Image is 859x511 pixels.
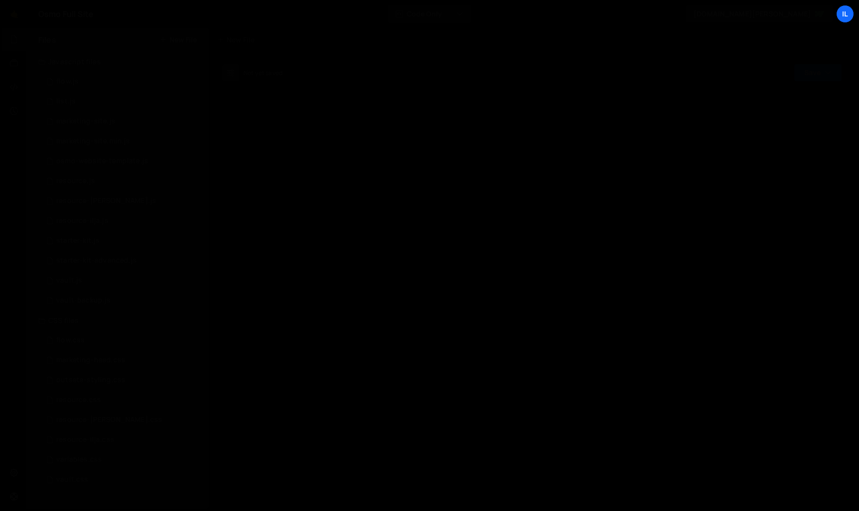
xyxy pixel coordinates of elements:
[836,5,854,23] a: Il
[38,92,209,111] div: 10598/26158.js
[26,52,209,72] div: Javascript files
[38,171,209,191] div: 10598/27705.js
[56,356,125,365] div: marketing-head.css
[38,231,209,251] div: 10598/44660.js
[56,77,79,86] div: flow.js
[38,390,209,410] div: 10598/27699.css
[56,216,108,225] div: resource-ilja.js
[56,376,125,385] div: outseta-styling.css
[56,197,156,205] div: resource-[PERSON_NAME].js
[38,8,93,20] div: Osmo Full Site
[160,36,197,44] button: New File
[56,117,115,126] div: marketing-site.js
[38,450,209,470] div: 10598/27496.css
[38,350,209,370] div: 10598/28175.css
[794,64,842,82] button: Save
[56,415,162,424] div: resource-[PERSON_NAME].css
[38,470,209,490] div: 10598/25099.css
[38,211,209,231] div: 10598/27700.js
[38,34,56,45] h2: Files
[38,72,209,92] div: 10598/27344.js
[38,330,209,350] div: 10598/27345.css
[38,191,209,211] div: 10598/27701.js
[56,336,85,345] div: flow.css
[685,5,833,23] a: [DOMAIN_NAME][PERSON_NAME]
[56,256,137,265] div: starter-kit-advanced.js
[56,276,82,285] div: vault.js
[38,410,209,430] div: 10598/27702.css
[38,271,209,291] div: 10598/24130.js
[38,430,209,450] div: 10598/27703.css
[388,5,471,23] button: Code Only
[38,131,209,151] div: 10598/28787.js
[38,151,209,171] div: 10598/29018.js
[56,296,110,305] div: vault-backup.js
[26,310,209,330] div: CSS files
[38,370,209,390] div: 10598/27499.css
[56,157,148,166] div: osmo-website-template.js
[2,2,26,26] a: 🤙
[38,251,209,271] div: 10598/44726.js
[244,69,282,77] div: Not yet saved
[56,455,102,464] div: variables.css
[217,35,258,45] div: New File
[56,177,95,186] div: resource.js
[56,236,99,245] div: starter-kit.js
[56,137,130,146] div: marketing-site.min.js
[56,97,76,106] div: list.js
[38,291,209,310] div: 10598/25101.js
[56,475,88,484] div: vault.css
[56,435,114,444] div: resource-ilja.css
[56,396,101,405] div: resource.css
[38,111,209,131] div: 10598/28174.js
